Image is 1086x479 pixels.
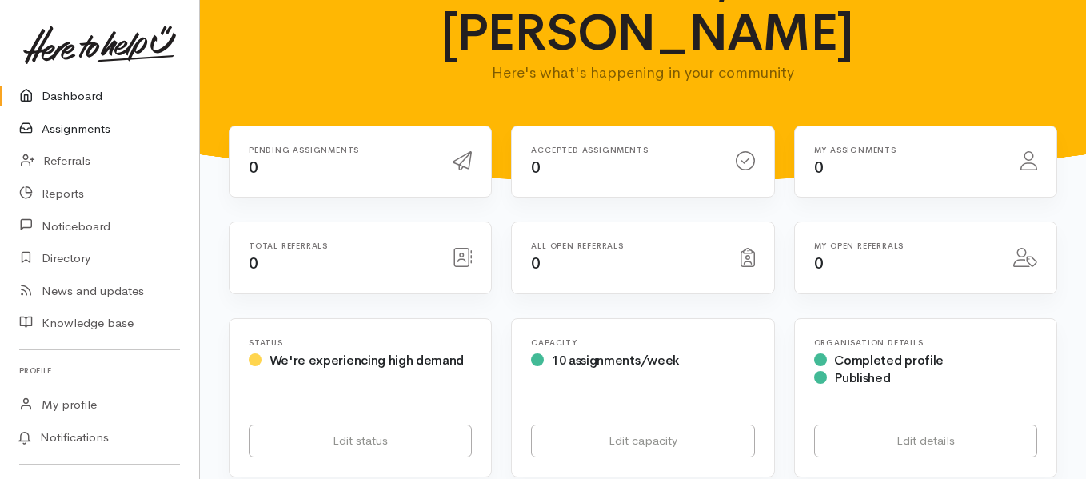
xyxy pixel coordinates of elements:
h6: All open referrals [531,241,721,250]
h6: Status [249,338,472,347]
span: 0 [249,158,258,178]
h6: Pending assignments [249,146,433,154]
a: Edit capacity [531,425,754,457]
p: Here's what's happening in your community [441,62,845,84]
span: 0 [531,158,541,178]
a: Edit status [249,425,472,457]
span: Completed profile [834,352,944,369]
span: We're experiencing high demand [270,352,464,369]
span: 0 [249,253,258,273]
a: Edit details [814,425,1037,457]
span: 0 [531,253,541,273]
h6: My assignments [814,146,1001,154]
h6: My open referrals [814,241,994,250]
h6: Accepted assignments [531,146,716,154]
h6: Organisation Details [814,338,1037,347]
h6: Total referrals [249,241,433,250]
h6: Profile [19,360,180,381]
h6: Capacity [531,338,754,347]
span: 0 [814,253,824,273]
span: Published [834,369,890,386]
span: 0 [814,158,824,178]
span: 10 assignments/week [552,352,679,369]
